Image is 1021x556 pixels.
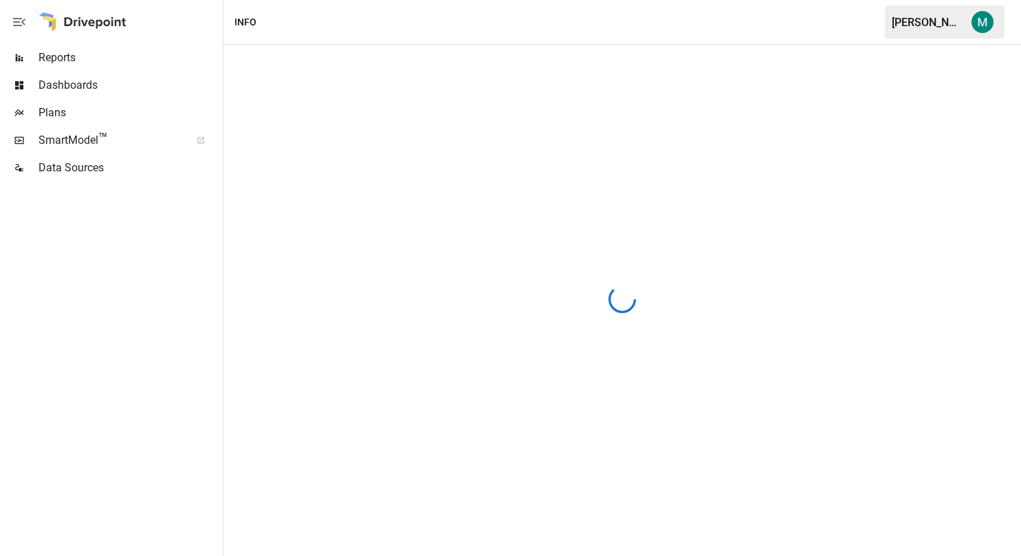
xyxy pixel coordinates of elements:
span: Dashboards [39,77,220,94]
img: Marie-Helene David [971,11,993,33]
span: Reports [39,50,220,66]
span: Plans [39,105,220,121]
button: Marie-Helene David [963,3,1002,41]
span: ™ [98,130,108,147]
span: SmartModel [39,132,182,149]
div: [PERSON_NAME] [892,16,963,29]
span: Data Sources [39,160,220,176]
